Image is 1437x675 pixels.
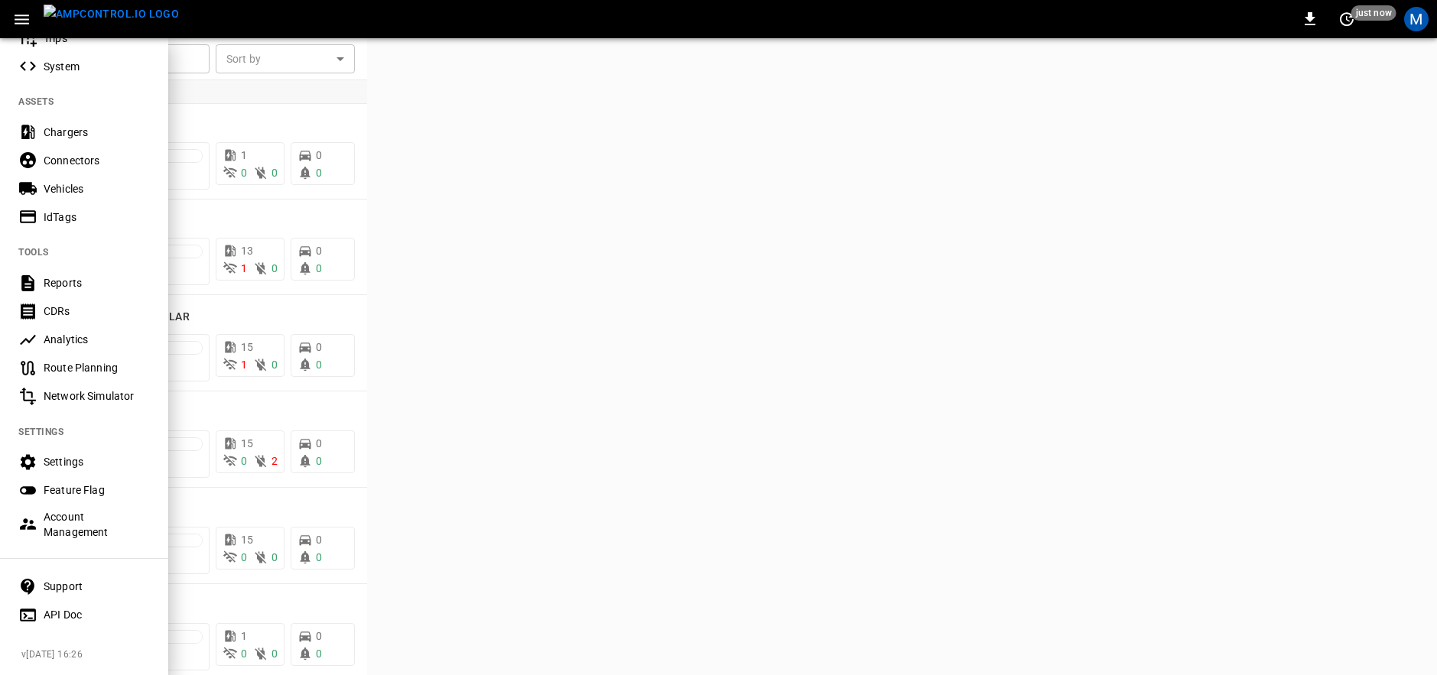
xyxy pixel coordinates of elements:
span: v [DATE] 16:26 [21,647,156,663]
span: just now [1351,5,1396,21]
div: profile-icon [1404,7,1429,31]
div: Route Planning [44,360,150,375]
div: Vehicles [44,181,150,196]
div: Connectors [44,153,150,168]
div: Analytics [44,332,150,347]
div: Network Simulator [44,388,150,404]
div: API Doc [44,607,150,622]
div: CDRs [44,303,150,319]
div: Settings [44,454,150,469]
div: IdTags [44,209,150,225]
img: ampcontrol.io logo [44,5,179,24]
button: set refresh interval [1335,7,1359,31]
div: Feature Flag [44,482,150,498]
div: Chargers [44,125,150,140]
div: Support [44,579,150,594]
div: System [44,59,150,74]
div: Account Management [44,509,150,540]
div: Reports [44,275,150,290]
